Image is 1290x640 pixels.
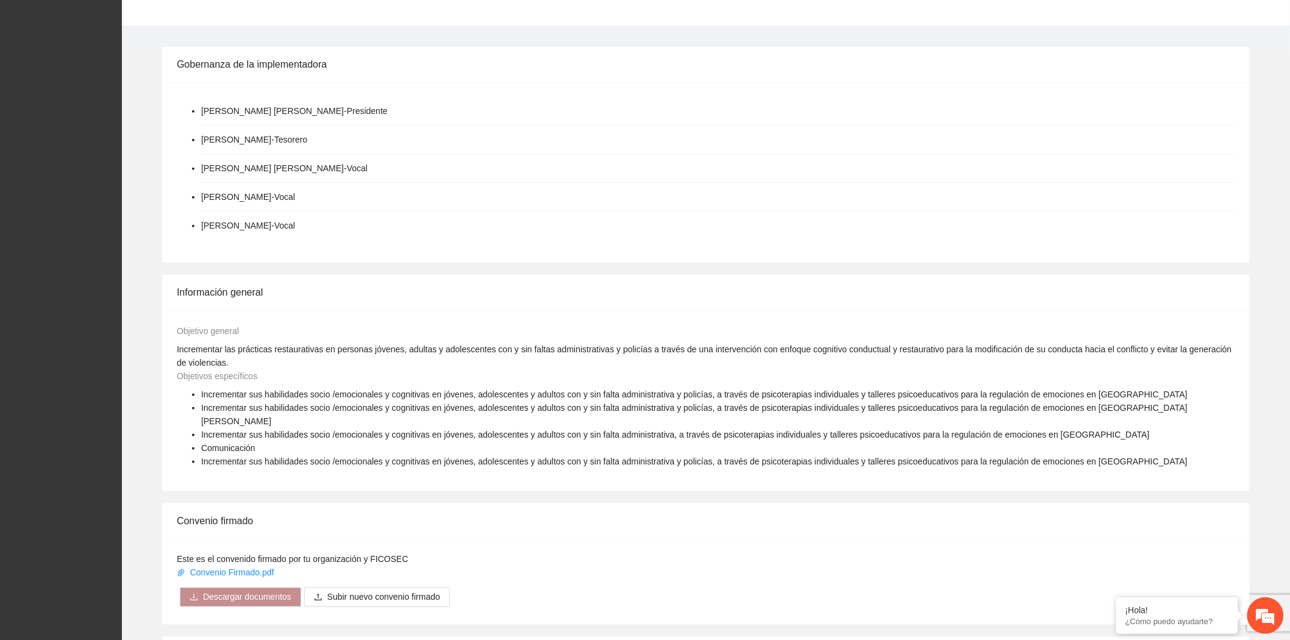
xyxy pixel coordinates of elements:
[201,133,307,146] li: [PERSON_NAME] - Tesorero
[6,333,232,375] textarea: Escriba su mensaje y pulse “Intro”
[177,555,408,564] span: Este es el convenido firmado por tu organización y FICOSEC
[201,389,1188,399] span: Incrementar sus habilidades socio /emocionales y cognitivas en jóvenes, adolescentes y adultos co...
[201,443,255,453] span: Comunicación
[201,162,368,175] li: [PERSON_NAME] [PERSON_NAME] - Vocal
[304,588,450,607] button: uploadSubir nuevo convenio firmado
[63,62,205,78] div: Chatee con nosotros ahora
[201,104,388,118] li: [PERSON_NAME] [PERSON_NAME] - Presidente
[190,593,198,603] span: download
[177,503,1235,538] div: Convenio firmado
[177,568,276,578] a: Convenio Firmado.pdf
[177,371,257,381] span: Objetivos específicos
[71,163,168,286] span: Estamos en línea.
[327,591,440,604] span: Subir nuevo convenio firmado
[1125,605,1229,615] div: ¡Hola!
[177,569,185,577] span: paper-clip
[177,47,1235,82] div: Gobernanza de la implementadora
[177,326,239,336] span: Objetivo general
[201,430,1150,439] span: Incrementar sus habilidades socio /emocionales y cognitivas en jóvenes, adolescentes y adultos co...
[201,403,1188,426] span: Incrementar sus habilidades socio /emocionales y cognitivas en jóvenes, adolescentes y adultos co...
[200,6,229,35] div: Minimizar ventana de chat en vivo
[201,219,295,232] li: [PERSON_NAME] - Vocal
[314,593,322,603] span: upload
[177,344,1232,368] span: Incrementar las prácticas restaurativas en personas jóvenes, adultas y adolescentes con y sin fal...
[1125,617,1229,626] p: ¿Cómo puedo ayudarte?
[201,190,295,204] li: [PERSON_NAME] - Vocal
[177,275,1235,310] div: Información general
[180,588,301,607] button: downloadDescargar documentos
[304,592,450,602] span: uploadSubir nuevo convenio firmado
[201,457,1188,466] span: Incrementar sus habilidades socio /emocionales y cognitivas en jóvenes, adolescentes y adultos co...
[203,591,291,604] span: Descargar documentos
